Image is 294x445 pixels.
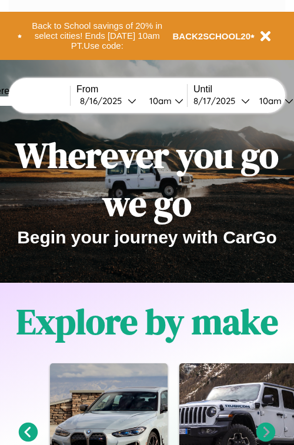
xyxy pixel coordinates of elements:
button: 10am [140,95,187,107]
button: Back to School savings of 20% in select cities! Ends [DATE] 10am PT.Use code: [22,18,173,54]
button: 8/16/2025 [76,95,140,107]
div: 10am [253,95,285,106]
div: 8 / 17 / 2025 [193,95,241,106]
div: 10am [143,95,175,106]
div: 8 / 16 / 2025 [80,95,128,106]
h1: Explore by make [16,297,278,346]
label: From [76,84,187,95]
b: BACK2SCHOOL20 [173,31,251,41]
